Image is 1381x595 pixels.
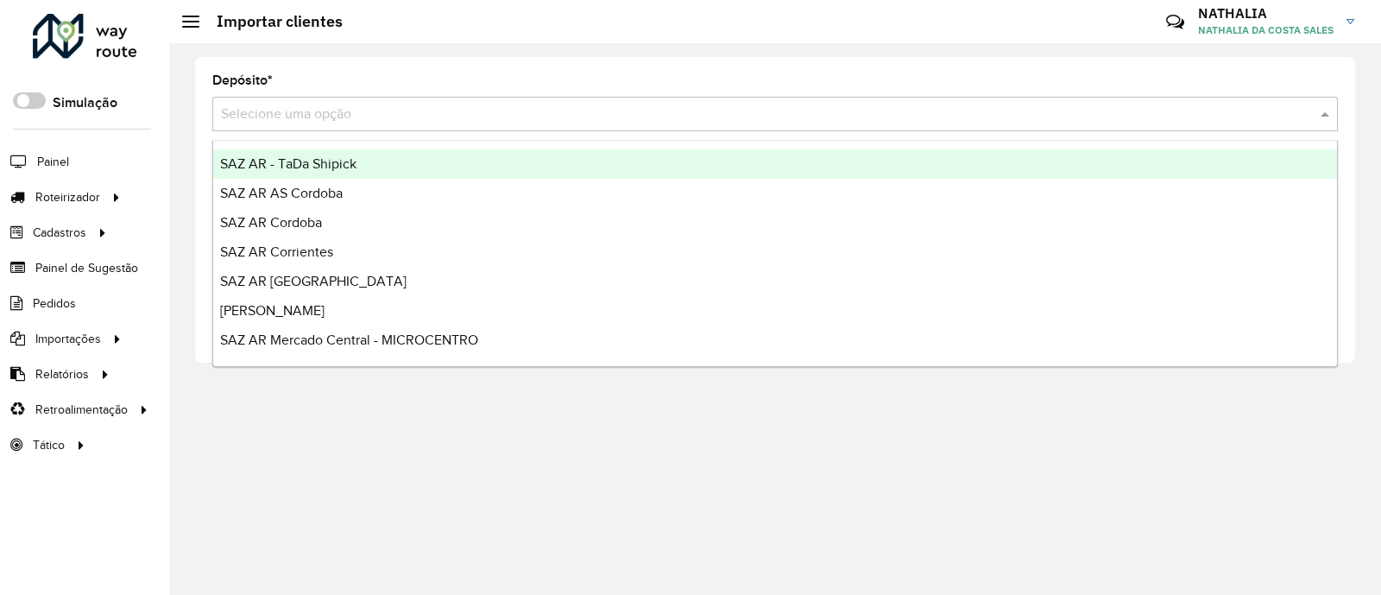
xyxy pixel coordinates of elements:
[220,186,343,200] span: SAZ AR AS Cordoba
[37,153,69,171] span: Painel
[33,224,86,242] span: Cadastros
[35,188,100,206] span: Roteirizador
[220,215,322,230] span: SAZ AR Cordoba
[33,436,65,454] span: Tático
[199,12,343,31] h2: Importar clientes
[220,332,478,347] span: SAZ AR Mercado Central - MICROCENTRO
[53,92,117,113] label: Simulação
[212,70,273,91] label: Depósito
[35,259,138,277] span: Painel de Sugestão
[220,274,407,288] span: SAZ AR [GEOGRAPHIC_DATA]
[212,140,1338,367] ng-dropdown-panel: Options list
[33,294,76,313] span: Pedidos
[1198,5,1334,22] h3: NATHALIA
[1157,3,1194,41] a: Contato Rápido
[220,303,325,318] span: [PERSON_NAME]
[220,156,356,171] span: SAZ AR - TaDa Shipick
[1198,22,1334,38] span: NATHALIA DA COSTA SALES
[220,244,333,259] span: SAZ AR Corrientes
[35,401,128,419] span: Retroalimentação
[35,365,89,383] span: Relatórios
[35,330,101,348] span: Importações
